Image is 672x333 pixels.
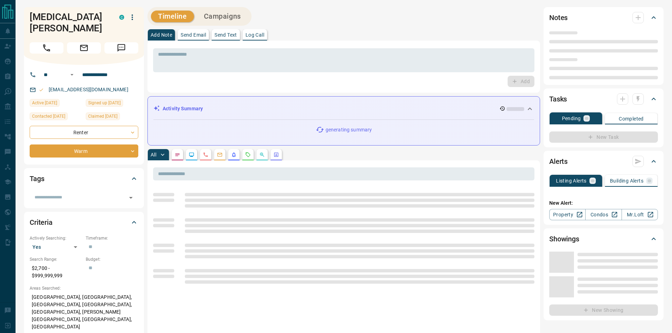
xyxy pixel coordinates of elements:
[549,93,567,105] h2: Tasks
[619,116,644,121] p: Completed
[68,70,76,79] button: Open
[556,178,587,183] p: Listing Alerts
[126,193,136,203] button: Open
[49,87,128,92] a: [EMAIL_ADDRESS][DOMAIN_NAME]
[30,11,109,34] h1: [MEDICAL_DATA][PERSON_NAME]
[153,102,534,115] div: Activity Summary
[30,214,138,231] div: Criteria
[30,144,138,158] div: Warm
[30,285,138,291] p: Areas Searched:
[549,91,658,107] div: Tasks
[549,9,658,26] div: Notes
[246,32,264,37] p: Log Call
[273,152,279,158] svg: Agent Actions
[32,99,57,106] span: Active [DATE]
[217,152,223,158] svg: Emails
[189,152,194,158] svg: Lead Browsing Activity
[67,42,101,54] span: Email
[175,152,180,158] svg: Notes
[259,152,265,158] svg: Opportunities
[30,42,63,54] span: Call
[30,173,44,184] h2: Tags
[86,235,138,241] p: Timeframe:
[549,230,658,247] div: Showings
[197,11,248,22] button: Campaigns
[549,12,568,23] h2: Notes
[245,152,251,158] svg: Requests
[549,153,658,170] div: Alerts
[231,152,237,158] svg: Listing Alerts
[39,87,44,92] svg: Email Valid
[585,209,622,220] a: Condos
[214,32,237,37] p: Send Text
[181,32,206,37] p: Send Email
[326,126,372,134] p: generating summary
[119,15,124,20] div: condos.ca
[562,116,581,121] p: Pending
[88,99,121,106] span: Signed up [DATE]
[32,113,65,120] span: Contacted [DATE]
[549,156,568,167] h2: Alerts
[30,291,138,333] p: [GEOGRAPHIC_DATA], [GEOGRAPHIC_DATA], [GEOGRAPHIC_DATA], [GEOGRAPHIC_DATA], [GEOGRAPHIC_DATA], [P...
[30,126,138,139] div: Renter
[151,11,194,22] button: Timeline
[30,263,82,282] p: $2,700 - $999,999,999
[30,235,82,241] p: Actively Searching:
[549,199,658,207] p: New Alert:
[86,112,138,122] div: Tue Mar 11 2025
[88,113,117,120] span: Claimed [DATE]
[86,256,138,263] p: Budget:
[151,32,172,37] p: Add Note
[163,105,203,112] p: Activity Summary
[203,152,208,158] svg: Calls
[86,99,138,109] div: Sun Dec 22 2024
[104,42,138,54] span: Message
[30,112,82,122] div: Wed Jan 29 2025
[622,209,658,220] a: Mr.Loft
[549,233,579,245] h2: Showings
[30,241,82,253] div: Yes
[30,256,82,263] p: Search Range:
[30,170,138,187] div: Tags
[610,178,643,183] p: Building Alerts
[30,99,82,109] div: Sun Aug 10 2025
[549,209,586,220] a: Property
[30,217,53,228] h2: Criteria
[151,152,156,157] p: All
